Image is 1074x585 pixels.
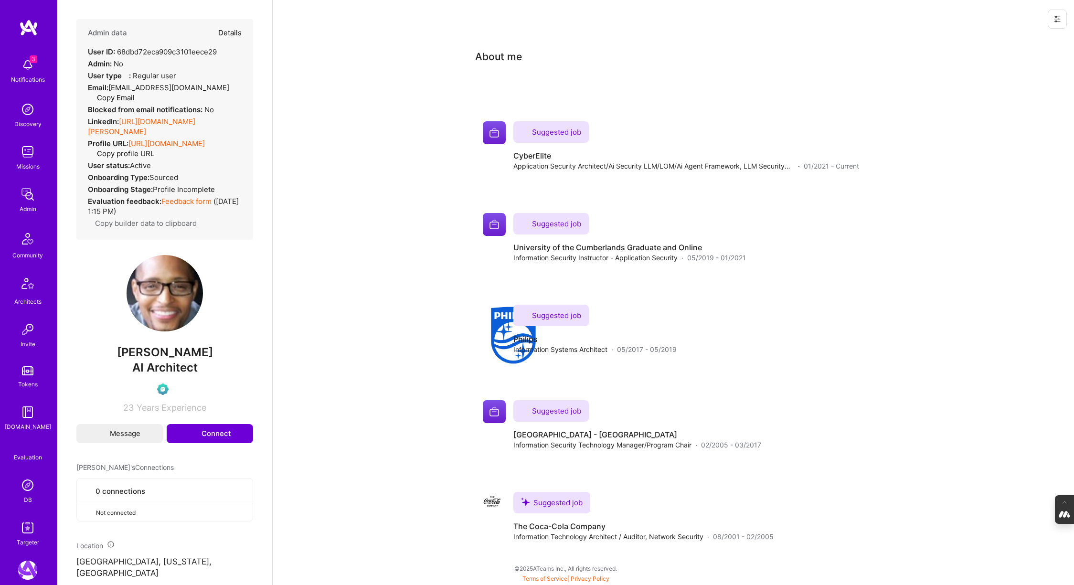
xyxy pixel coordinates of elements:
i: icon Connect [189,429,197,438]
span: 08/2001 - 02/2005 [713,532,774,542]
i: icon Copy [90,95,97,102]
a: Feedback form [161,197,212,206]
img: User Avatar [127,255,203,331]
i: icon SuggestedTeams [521,498,530,506]
button: 0 connectionsNot connected [76,478,253,521]
strong: LinkedIn: [88,117,119,126]
i: icon SuggestedTeams [521,310,528,318]
i: icon SuggestedTeams [521,219,528,226]
span: 3 [30,55,37,63]
h4: The Coca-Cola Company [513,521,774,532]
img: Company logo [483,400,506,423]
i: icon Copy [90,150,97,158]
div: Architects [14,297,42,307]
div: Discovery [14,119,42,129]
div: Suggested job [513,305,589,326]
strong: Blocked from email notifications: [88,105,204,114]
div: Invite [21,339,35,349]
span: [PERSON_NAME]'s Connections [76,462,174,472]
button: Copy profile URL [90,149,154,159]
i: icon SuggestedTeams [521,406,528,413]
img: A.Team: Leading A.Team's Marketing & DemandGen [18,561,37,580]
img: Skill Targeter [18,518,37,537]
img: Company logo [483,213,506,236]
a: Privacy Policy [571,575,609,582]
i: Help [122,71,129,78]
strong: Admin: [88,59,112,68]
span: 05/2019 - 01/2021 [687,253,746,263]
i: icon SuggestedTeams [521,127,528,134]
button: Details [218,19,242,47]
div: 68dbd72eca909c3101eece29 [88,47,217,57]
h4: [GEOGRAPHIC_DATA] - [GEOGRAPHIC_DATA] [513,429,761,440]
span: Application Security Architect/Ai Security LLM/LOM/Ai Agent Framework, LLM Security Testing [513,161,794,171]
button: Message [76,424,163,443]
div: DB [24,495,32,505]
img: tokens [22,366,33,375]
div: Suggested job [513,492,590,513]
strong: User ID: [88,47,115,56]
button: Connect [167,424,253,443]
span: [EMAIL_ADDRESS][DOMAIN_NAME] [108,83,229,92]
span: · [611,344,613,354]
button: Copy builder data to clipboard [88,218,197,228]
div: [DOMAIN_NAME] [5,422,51,432]
strong: User type : [88,71,131,80]
div: Evaluation [14,452,42,462]
div: Suggested job [513,400,589,422]
h4: Philips [513,334,677,344]
span: Information Systems Architect [513,344,607,354]
div: No [88,105,214,115]
img: Company logo [483,121,506,144]
div: Suggested job [513,213,589,234]
img: teamwork [18,142,37,161]
img: Community [16,227,39,250]
strong: Onboarding Stage: [88,185,153,194]
a: [URL][DOMAIN_NAME][PERSON_NAME] [88,117,195,136]
strong: Email: [88,83,108,92]
span: Active [130,161,151,170]
span: 23 [123,403,134,413]
span: 02/2005 - 03/2017 [701,440,761,450]
h4: Admin data [88,29,127,37]
img: guide book [18,403,37,422]
img: logo [19,19,38,36]
div: Admin [20,204,36,214]
div: ( [DATE] 1:15 PM ) [88,196,242,216]
img: Invite [18,320,37,339]
strong: User status: [88,161,130,170]
a: Terms of Service [522,575,567,582]
strong: Profile URL: [88,139,128,148]
a: A.Team: Leading A.Team's Marketing & DemandGen [16,561,40,580]
span: Information Technology Architect / Auditor, Network Security [513,532,703,542]
i: icon Copy [88,220,95,227]
div: Location [76,541,253,551]
span: · [798,161,800,171]
span: · [681,253,683,263]
button: Copy Email [90,93,135,103]
span: 01/2021 - Current [804,161,859,171]
div: Notifications [11,74,45,85]
h4: CyberElite [513,150,859,161]
span: Profile Incomplete [153,185,215,194]
div: Targeter [17,537,39,547]
strong: Evaluation feedback: [88,197,161,206]
span: sourced [149,173,178,182]
div: No [88,59,123,69]
a: [URL][DOMAIN_NAME] [128,139,205,148]
div: © 2025 ATeams Inc., All rights reserved. [57,556,1074,580]
span: Not connected [96,508,136,518]
img: Company logo [483,305,544,366]
span: · [707,532,709,542]
img: Company logo [483,492,502,511]
span: [PERSON_NAME] [76,345,253,360]
span: Information Security Instructor - Application Security [513,253,678,263]
span: | [522,575,609,582]
div: Missions [16,161,40,171]
span: 05/2017 - 05/2019 [617,344,677,354]
img: admin teamwork [18,185,37,204]
img: Architects [16,274,39,297]
i: icon Collaborator [85,488,92,495]
i: icon Mail [99,430,106,437]
i: icon CloseGray [85,509,92,516]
